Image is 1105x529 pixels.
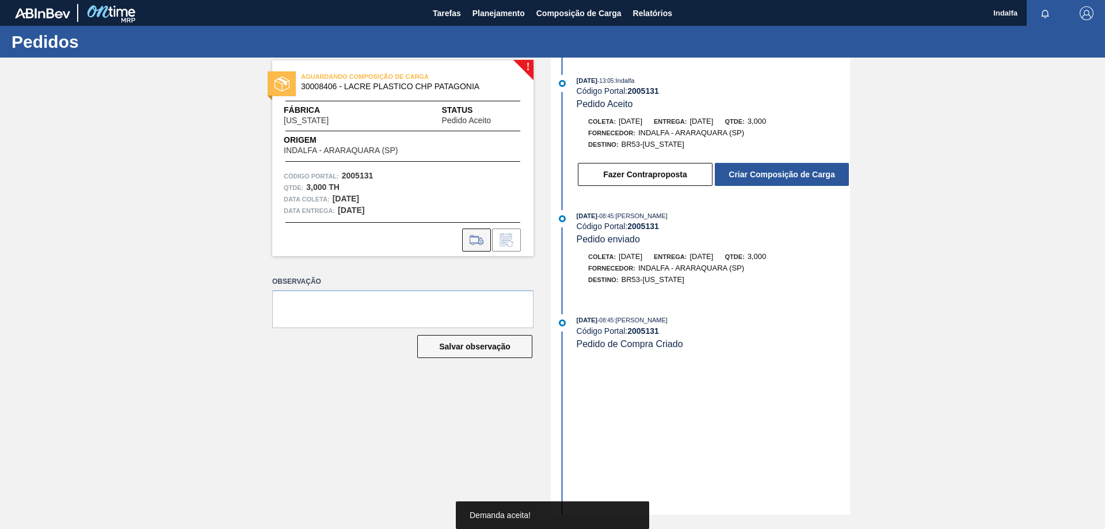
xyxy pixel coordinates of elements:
strong: 2005131 [627,222,659,231]
span: Qtde : [284,182,303,193]
label: Observação [272,273,534,290]
span: Coleta: [588,253,616,260]
span: Data entrega: [284,205,335,216]
span: Destino: [588,141,619,148]
span: [US_STATE] [284,116,329,125]
img: TNhmsLtSVTkK8tSr43FrP2fwEKptu5GPRR3wAAAABJRU5ErkJggg== [15,8,70,18]
span: INDALFA - ARARAQUARA (SP) [638,264,744,272]
button: Salvar observação [417,335,532,358]
span: Pedido Aceito [577,99,633,109]
span: Entrega: [654,118,687,125]
div: Informar alteração no pedido [492,229,521,252]
strong: 2005131 [342,171,374,180]
span: AGUARDANDO COMPOSIÇÃO DE CARGA [301,71,462,82]
button: Notificações [1027,5,1064,21]
span: [DATE] [577,212,597,219]
span: BR53-[US_STATE] [622,275,684,284]
span: BR53-[US_STATE] [622,140,684,149]
span: Fornecedor: [588,130,635,136]
div: Código Portal: [577,86,850,96]
span: INDALFA - ARARAQUARA (SP) [284,146,398,155]
h1: Pedidos [12,35,216,48]
div: Código Portal: [577,222,850,231]
span: Pedido de Compra Criado [577,339,683,349]
span: Composição de Carga [536,6,622,20]
span: Pedido Aceito [441,116,491,125]
span: Coleta: [588,118,616,125]
span: Data coleta: [284,193,330,205]
span: Entrega: [654,253,687,260]
span: Pedido enviado [577,234,640,244]
span: [DATE] [689,117,713,125]
span: : Indalfa [614,77,634,84]
span: : [PERSON_NAME] [614,317,668,324]
span: 3,000 [748,117,767,125]
span: [DATE] [689,252,713,261]
span: Qtde: [725,118,744,125]
strong: [DATE] [338,205,364,215]
span: INDALFA - ARARAQUARA (SP) [638,128,744,137]
strong: 3,000 TH [306,182,340,192]
span: Fornecedor: [588,265,635,272]
span: 30008406 - LACRE PLASTICO CHP PATAGONIA [301,82,510,91]
img: status [275,77,289,92]
span: [DATE] [577,77,597,84]
span: Qtde: [725,253,744,260]
span: Origem [284,134,430,146]
span: [DATE] [619,252,642,261]
span: - 08:45 [597,213,614,219]
img: atual [559,215,566,222]
span: Relatórios [633,6,672,20]
span: Destino: [588,276,619,283]
img: atual [559,319,566,326]
button: Criar Composição de Carga [715,163,849,186]
span: - 08:45 [597,317,614,324]
span: - 13:05 [597,78,614,84]
strong: [DATE] [333,194,359,203]
span: 3,000 [748,252,767,261]
span: Código Portal: [284,170,339,182]
span: Status [441,104,522,116]
div: Ir para Composição de Carga [462,229,491,252]
img: atual [559,80,566,87]
span: Planejamento [473,6,525,20]
strong: 2005131 [627,86,659,96]
button: Fazer Contraproposta [578,163,712,186]
span: Demanda aceita! [470,511,531,520]
div: Código Portal: [577,326,850,336]
span: [DATE] [619,117,642,125]
img: Logout [1080,6,1093,20]
strong: 2005131 [627,326,659,336]
span: [DATE] [577,317,597,324]
span: : [PERSON_NAME] [614,212,668,219]
span: Tarefas [433,6,461,20]
span: Fábrica [284,104,365,116]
